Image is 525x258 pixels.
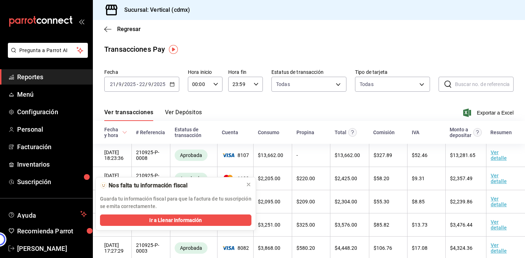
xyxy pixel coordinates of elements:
[296,222,315,228] span: $ 325.00
[19,47,77,54] span: Pregunta a Parrot AI
[17,125,87,134] span: Personal
[104,70,179,75] label: Fecha
[335,176,357,181] span: $ 2,425.00
[17,160,87,169] span: Inventarios
[175,242,207,254] div: Transacciones cobradas de manera exitosa.
[118,81,122,87] input: --
[258,152,283,158] span: $ 13,662.00
[412,245,427,251] span: $ 17.08
[188,70,222,75] label: Hora inicio
[122,81,124,87] span: /
[490,130,512,135] div: Resumen
[104,127,127,138] span: Fecha y hora
[104,109,154,121] button: Ver transacciones
[228,70,263,75] label: Hora fin
[93,144,131,167] td: [DATE] 18:23:36
[465,108,514,117] button: Exportar a Excel
[412,130,419,135] div: IVA
[131,144,170,167] td: 210925-P-0008
[450,176,472,181] span: $ 2,357.49
[491,150,507,161] a: Ver detalle
[165,109,202,121] button: Ver Depósitos
[335,245,357,251] span: $ 4,448.20
[491,219,507,231] a: Ver detalle
[93,167,131,190] td: [DATE] 17:35:02
[116,81,118,87] span: /
[17,90,87,99] span: Menú
[149,217,202,224] span: Ir a Llenar Información
[412,199,425,204] span: $ 8.85
[175,150,207,161] div: Transacciones cobradas de manera exitosa.
[117,26,141,32] span: Regresar
[137,81,138,87] span: -
[177,245,205,251] span: Aprobada
[258,199,280,204] span: $ 2,095.00
[17,226,87,236] span: Recomienda Parrot
[104,109,202,121] div: navigation tabs
[177,176,205,181] span: Aprobada
[104,44,165,55] div: Transacciones Pay
[450,152,475,158] span: $ 13,281.65
[374,176,389,181] span: $ 58.20
[148,81,151,87] input: --
[175,127,213,138] div: Estatus de transacción
[258,245,280,251] span: $ 3,868.00
[110,81,116,87] input: --
[177,152,205,158] span: Aprobada
[374,222,389,228] span: $ 85.82
[374,152,392,158] span: $ 327.89
[473,128,482,137] svg: Este es el monto resultante del total pagado menos comisión e IVA. Esta será la parte que se depo...
[355,70,430,75] label: Tipo de tarjeta
[222,152,249,158] span: 8107
[154,81,166,87] input: ----
[104,127,121,138] div: Fecha y hora
[136,130,165,135] div: # Referencia
[296,176,315,181] span: $ 220.00
[100,195,251,210] p: Guarda tu información fiscal para que la factura de tu suscripción se emita correctamente.
[348,128,357,137] svg: Este monto equivale al total pagado por el comensal antes de aplicar Comisión e IVA.
[222,130,238,135] div: Cuenta
[450,199,472,204] span: $ 2,239.86
[276,81,290,88] span: Todas
[258,176,280,181] span: $ 2,205.00
[17,177,87,187] span: Suscripción
[222,175,249,182] span: 1122
[17,107,87,117] span: Configuración
[100,214,251,226] button: Ir a Llenar Información
[296,130,314,135] div: Propina
[258,222,280,228] span: $ 3,251.00
[335,130,346,135] div: Total
[175,173,207,184] div: Transacciones cobradas de manera exitosa.
[100,182,240,189] div: 🫥 Nos falta tu información fiscal
[139,81,145,87] input: --
[491,196,507,207] a: Ver detalle
[93,190,131,213] td: [DATE] 17:34:22
[119,6,190,14] h3: Sucursal: Vertical (cdmx)
[17,72,87,82] span: Reportes
[491,242,507,254] a: Ver detalle
[491,173,507,184] a: Ver detalle
[335,222,357,228] span: $ 3,576.00
[79,19,84,24] button: open_drawer_menu
[374,199,389,204] span: $ 55.30
[296,199,315,204] span: $ 209.00
[455,77,514,91] input: Buscar no. de referencia
[222,245,249,251] span: 8082
[169,45,178,54] img: Tooltip marker
[412,152,427,158] span: $ 52.46
[5,52,88,59] a: Pregunta a Parrot AI
[17,142,87,152] span: Facturación
[335,199,357,204] span: $ 2,304.00
[412,222,427,228] span: $ 13.73
[296,245,315,251] span: $ 580.20
[450,245,472,251] span: $ 4,324.36
[450,127,471,138] div: Monto a depositar
[93,213,131,237] td: [DATE] 17:33:50
[292,144,330,167] td: -
[17,244,87,253] span: [PERSON_NAME]
[373,130,395,135] div: Comisión
[412,176,425,181] span: $ 9.31
[335,152,360,158] span: $ 13,662.00
[374,245,392,251] span: $ 106.76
